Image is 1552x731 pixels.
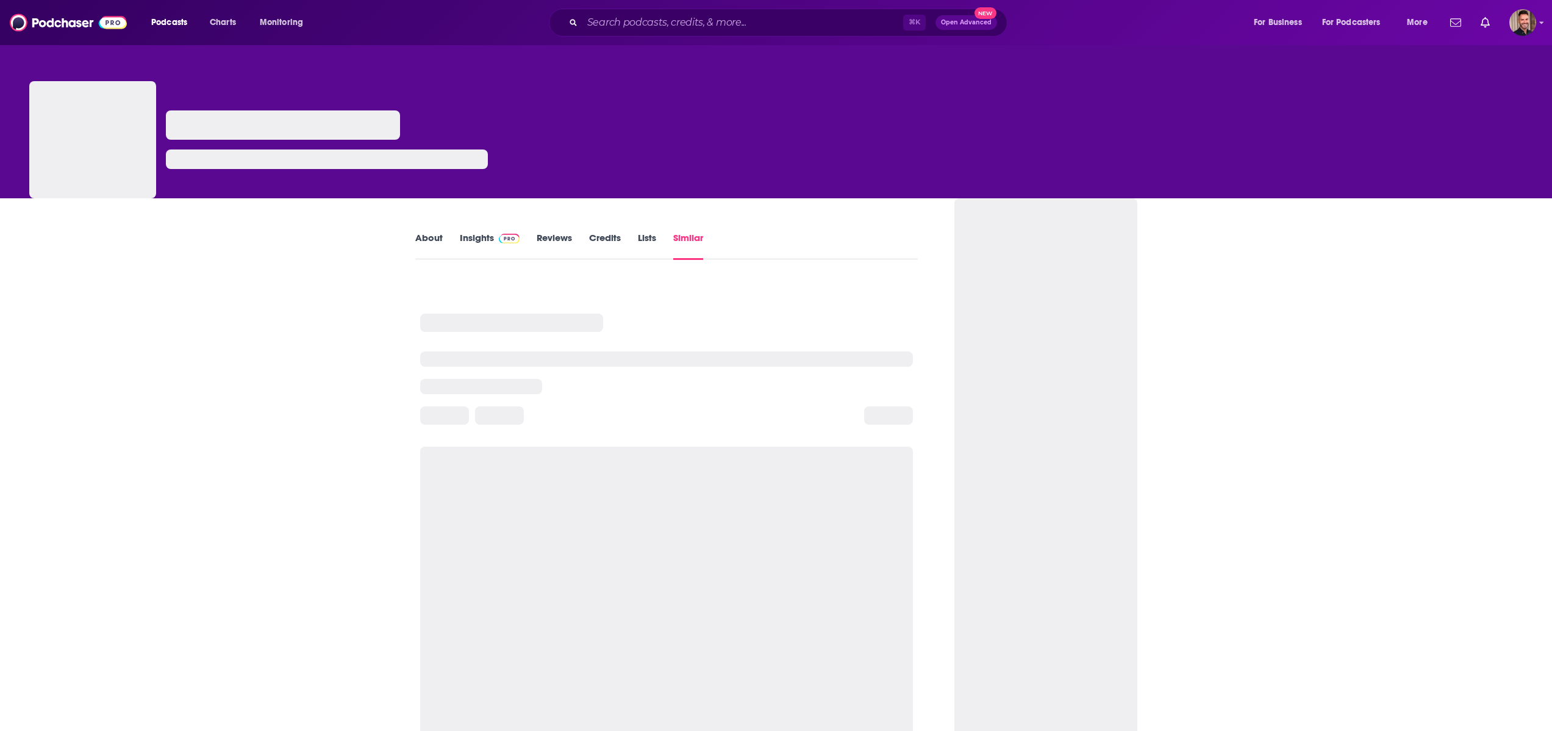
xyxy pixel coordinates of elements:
[151,14,187,31] span: Podcasts
[1476,12,1495,33] a: Show notifications dropdown
[202,13,243,32] a: Charts
[143,13,203,32] button: open menu
[1407,14,1428,31] span: More
[974,7,996,19] span: New
[903,15,926,31] span: ⌘ K
[499,234,520,243] img: Podchaser Pro
[537,232,572,260] a: Reviews
[415,232,443,260] a: About
[1322,14,1381,31] span: For Podcasters
[260,14,303,31] span: Monitoring
[560,9,1019,37] div: Search podcasts, credits, & more...
[582,13,903,32] input: Search podcasts, credits, & more...
[1398,13,1443,32] button: open menu
[1254,14,1302,31] span: For Business
[10,11,127,34] img: Podchaser - Follow, Share and Rate Podcasts
[1509,9,1536,36] img: User Profile
[1509,9,1536,36] button: Show profile menu
[1509,9,1536,36] span: Logged in as benmcconaghy
[1314,13,1398,32] button: open menu
[210,14,236,31] span: Charts
[460,232,520,260] a: InsightsPodchaser Pro
[589,232,621,260] a: Credits
[1245,13,1317,32] button: open menu
[638,232,656,260] a: Lists
[941,20,992,26] span: Open Advanced
[935,15,997,30] button: Open AdvancedNew
[1445,12,1466,33] a: Show notifications dropdown
[673,232,703,260] a: Similar
[251,13,319,32] button: open menu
